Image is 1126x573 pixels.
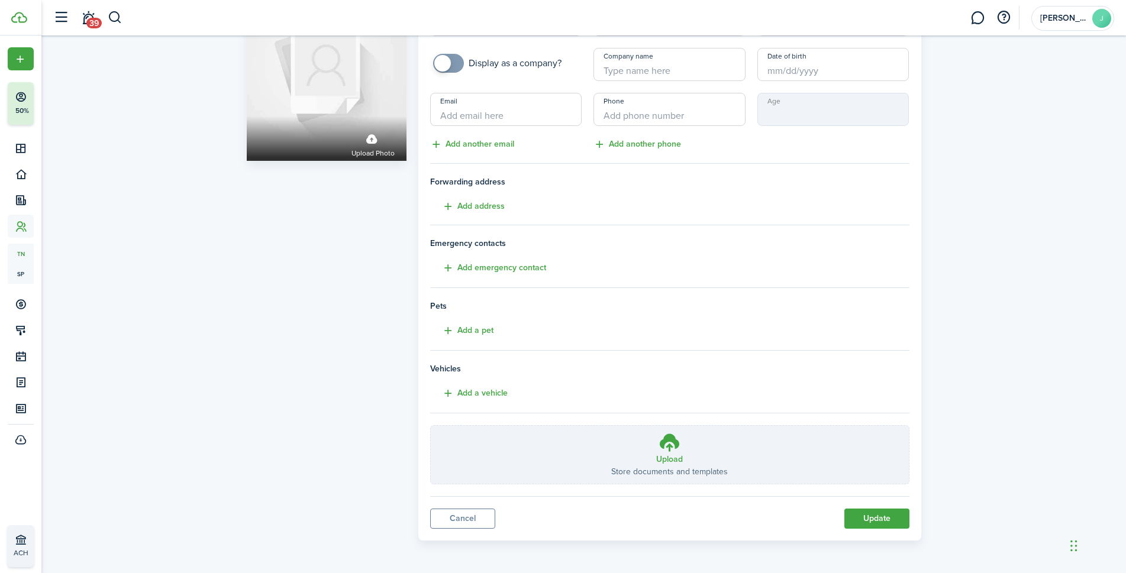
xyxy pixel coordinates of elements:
[430,237,909,250] h4: Emergency contacts
[929,445,1126,573] iframe: Chat Widget
[50,7,72,29] button: Open sidebar
[108,8,122,28] button: Search
[430,362,909,375] h4: Vehicles
[77,3,99,33] a: Notifications
[430,200,505,213] button: Add address
[430,300,909,312] h4: Pets
[15,106,30,116] p: 50%
[1092,9,1111,28] avatar-text: J
[430,261,546,275] button: Add emergency contact
[593,138,681,151] button: Add another phone
[593,48,746,81] input: Type name here
[351,128,395,160] label: Upload photo
[430,387,508,400] button: Add a vehicle
[430,176,909,188] span: Forwarding address
[844,509,909,529] button: Update
[8,264,34,284] a: sp
[14,548,83,558] p: ACH
[8,244,34,264] a: tn
[8,525,34,567] a: ACH
[430,93,582,126] input: Add email here
[656,453,683,465] h3: Upload
[593,93,746,126] input: Add phone number
[430,138,514,151] button: Add another email
[757,48,909,81] input: mm/dd/yyyy
[430,324,493,338] button: Add a pet
[430,509,495,529] a: Cancel
[8,47,34,70] button: Open menu
[8,82,106,125] button: 50%
[86,18,102,28] span: 39
[611,465,728,478] p: Store documents and templates
[351,148,395,160] span: Upload photo
[966,3,989,33] a: Messaging
[993,8,1014,28] button: Open resource center
[1040,14,1088,22] span: Joseph
[11,12,27,23] img: TenantCloud
[1070,528,1077,564] div: Drag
